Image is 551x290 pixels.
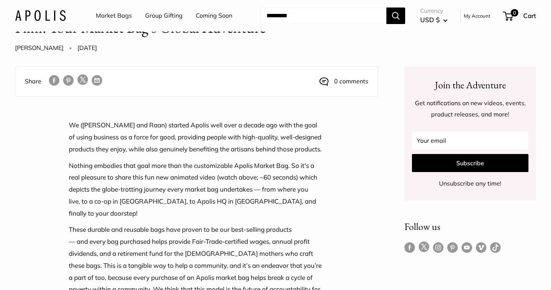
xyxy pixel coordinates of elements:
span: 0 [511,9,518,17]
img: Apolis [15,10,66,21]
input: Your email [412,131,528,150]
a: 0 Cart [504,10,536,22]
span: [PERSON_NAME] [15,44,77,51]
a: Follow us on YouTube [462,242,472,253]
p: Unsubscribe any time! [412,178,528,189]
p: Get notifications on new videos, events, product releases, and more! [412,98,528,120]
a: Group Gifting [145,10,183,21]
a: Coming Soon [196,10,232,21]
h2: Join the Adventure [412,78,528,92]
span: USD $ [420,16,440,24]
a: 0 comments [334,76,368,87]
input: Search... [260,8,386,24]
a: My Account [464,11,490,20]
button: Search [386,8,405,24]
a: Follow us on Tumblr [490,242,501,253]
time: [DATE] [77,44,97,51]
a: Tweet on Twitter [77,74,88,89]
a: Share on Facebook [49,74,59,86]
a: Follow us on Instagram [433,242,444,253]
p: Follow us [404,219,536,234]
a: Follow us on Facebook [404,242,415,253]
a: Follow us on Twitter [419,242,429,256]
button: Subscribe [412,154,528,172]
a: Follow us on Vimeo [476,242,486,253]
span: Share [25,76,41,87]
a: Share by email [92,74,102,86]
a: Follow us on Pinterest [447,242,458,253]
span: Cart [523,12,536,20]
a: Market Bags [96,10,132,21]
button: USD $ [420,14,448,26]
a: Pin on Pinterest [63,74,74,86]
p: We ([PERSON_NAME] and Raan) started Apolis well over a decade ago with the goal of using business... [69,119,324,155]
span: Currency [420,6,448,16]
p: Nothing embodies that goal more than the customizable Apolis Market Bag. So it's a real pleasure ... [69,160,324,219]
